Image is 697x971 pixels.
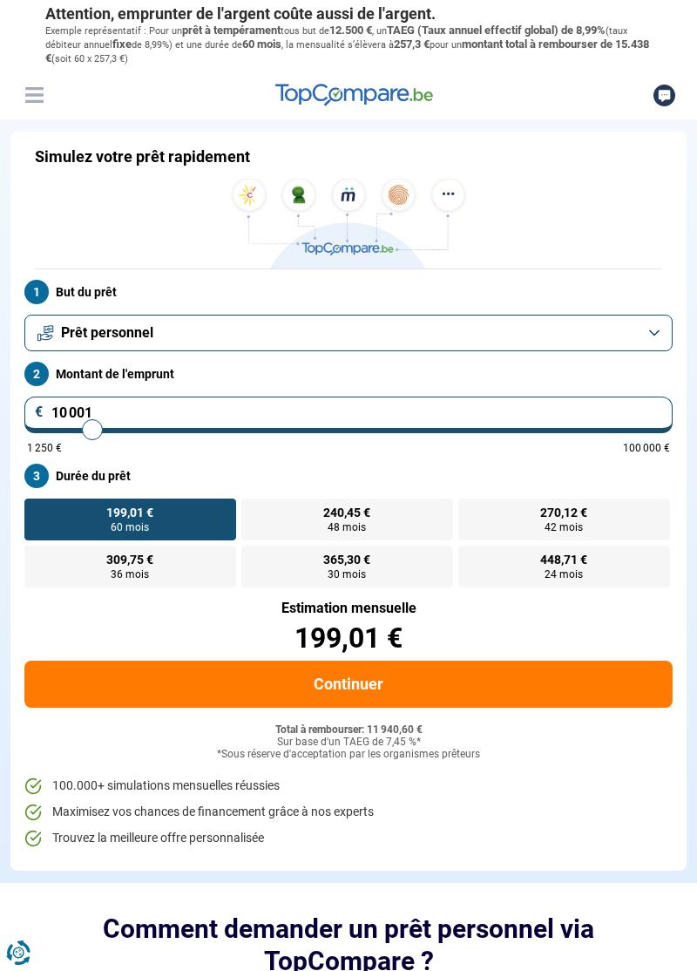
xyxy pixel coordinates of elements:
span: fixe [112,37,132,51]
span: Prêt personnel [61,323,153,343]
button: Continuer [24,661,673,708]
button: Prêt personnel [24,315,673,351]
span: 199,01 € [106,506,153,519]
img: TopCompare.be [227,179,470,268]
button: Menu [21,82,47,108]
span: 257,3 € [394,37,430,51]
span: 1 250 € [27,443,62,453]
span: 100 000 € [623,443,670,453]
span: 60 mois [242,37,281,51]
span: 270,12 € [540,506,587,519]
li: Trouvez la meilleure offre personnalisée [24,830,673,847]
span: 24 mois [545,569,583,580]
div: Estimation mensuelle [24,601,673,615]
span: 365,30 € [323,553,370,566]
p: Attention, emprunter de l'argent coûte aussi de l'argent. [45,4,652,24]
span: 60 mois [111,522,149,533]
span: 48 mois [328,522,366,533]
span: 36 mois [111,569,149,580]
label: Montant de l'emprunt [24,362,673,386]
h1: Simulez votre prêt rapidement [35,147,250,166]
span: 309,75 € [106,553,153,566]
span: € [35,405,44,419]
img: TopCompare [275,84,433,106]
span: montant total à rembourser de 15.438 € [45,37,649,65]
span: TAEG (Taux annuel effectif global) de 8,99% [387,24,606,37]
span: 30 mois [328,569,366,580]
li: Maximisez vos chances de financement grâce à nos experts [24,804,673,821]
div: Total à rembourser: 11 940,60 € [24,724,673,737]
span: 240,45 € [323,506,370,519]
div: *Sous réserve d'acceptation par les organismes prêteurs [24,749,673,761]
p: Exemple représentatif : Pour un tous but de , un (taux débiteur annuel de 8,99%) et une durée de ... [45,24,652,66]
span: 42 mois [545,522,583,533]
div: Sur base d'un TAEG de 7,45 %* [24,737,673,749]
label: But du prêt [24,280,673,304]
span: 448,71 € [540,553,587,566]
span: 12.500 € [329,24,372,37]
label: Durée du prêt [24,464,673,488]
span: prêt à tempérament [182,24,281,37]
div: 199,01 € [24,624,673,652]
li: 100.000+ simulations mensuelles réussies [24,777,673,795]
